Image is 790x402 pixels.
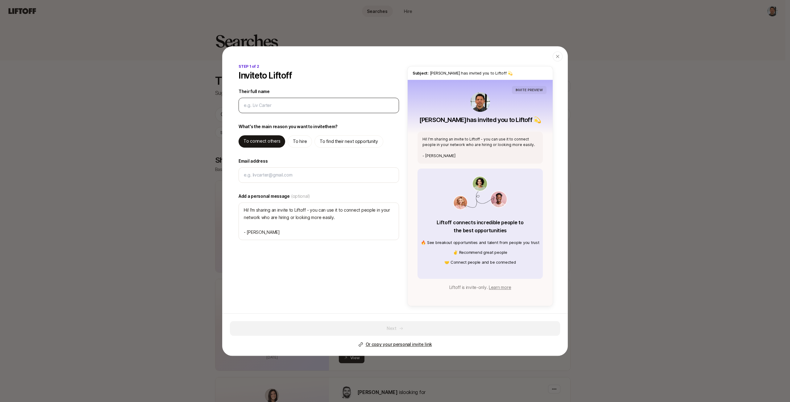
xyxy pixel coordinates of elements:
[470,92,490,112] img: Jonathan
[244,171,394,179] input: e.g. livcarter@gmail.com
[413,70,548,76] p: [PERSON_NAME] has invited you to Liftoff 💫
[293,138,307,145] p: To hire
[418,132,543,164] div: Hi! I'm sharing an invite to Liftoff - you can use it to connect people in your network who are h...
[291,193,310,200] span: (optional)
[366,341,432,348] p: Or copy your personal invite link
[243,137,280,145] p: To connect others
[453,176,507,210] img: invite_value_prop.png
[244,102,394,109] input: e.g. Liv Carter
[421,249,539,255] p: ✌️ Recommend great people
[239,123,338,130] p: What's the main reason you want to invite them ?
[421,259,539,265] p: 🤝️ Connect people and be connected
[239,193,399,200] label: Add a personal message
[413,71,429,75] span: Subject:
[421,239,539,246] p: 🔥 See breakout opportunities and talent from people you trust
[489,285,511,290] a: Learn more
[358,341,432,348] button: Or copy your personal invite link
[239,202,399,240] textarea: Hi! I'm sharing an invite to Liftoff - you can use it to connect people in your network who are h...
[239,71,292,80] p: Invite to Liftoff
[320,138,378,145] p: To find their next opportunity
[449,284,511,291] p: Liftoff is invite-only.
[419,116,541,124] p: [PERSON_NAME] has invited you to Liftoff 💫
[239,64,259,69] p: STEP 1 of 2
[516,87,543,93] p: INVITE PREVIEW
[239,88,399,95] label: Their full name
[436,218,525,234] p: Liftoff connects incredible people to the best opportunities
[239,157,399,165] label: Email address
